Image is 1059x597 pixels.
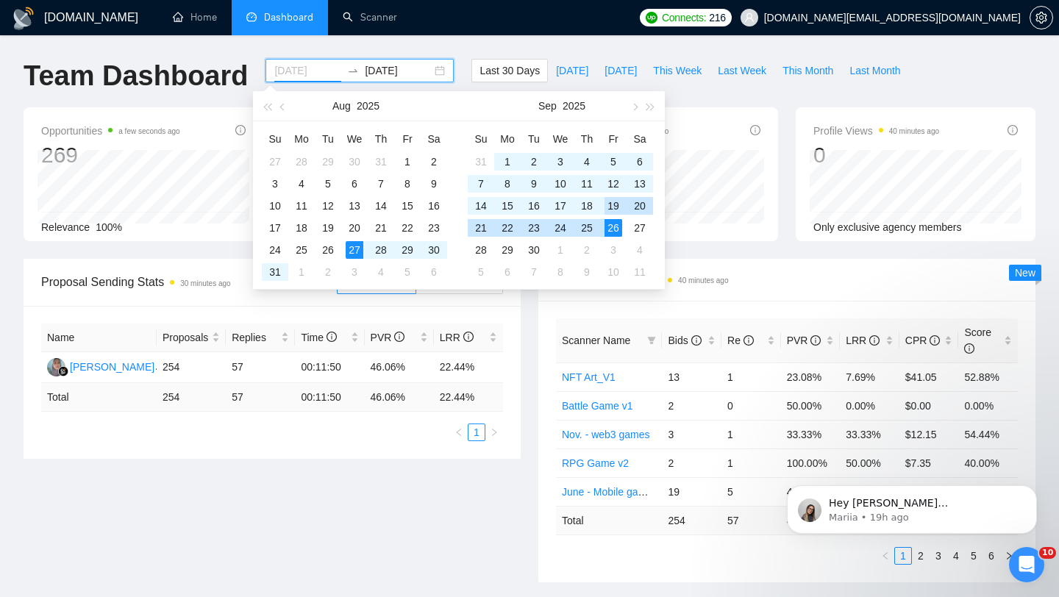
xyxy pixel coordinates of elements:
[631,153,649,171] div: 6
[421,195,447,217] td: 2025-08-16
[434,352,503,383] td: 22.44%
[288,151,315,173] td: 2025-07-28
[332,91,351,121] button: Aug
[563,91,585,121] button: 2025
[499,153,516,171] div: 1
[552,219,569,237] div: 24
[1015,267,1035,279] span: New
[365,383,434,412] td: 46.06 %
[600,151,627,173] td: 2025-09-05
[525,241,543,259] div: 30
[840,362,899,391] td: 7.69%
[425,219,443,237] div: 23
[781,362,841,391] td: 23.08%
[399,197,416,215] div: 15
[930,335,940,346] span: info-circle
[157,323,226,352] th: Proposals
[64,57,254,70] p: Message from Mariia, sent 19h ago
[521,261,547,283] td: 2025-10-07
[1030,12,1053,24] a: setting
[721,362,781,391] td: 1
[266,219,284,237] div: 17
[346,175,363,193] div: 6
[718,62,766,79] span: Last Week
[521,127,547,151] th: Tu
[262,151,288,173] td: 2025-07-27
[547,239,574,261] td: 2025-10-01
[425,263,443,281] div: 6
[744,335,754,346] span: info-circle
[600,195,627,217] td: 2025-09-19
[346,241,363,259] div: 27
[266,241,284,259] div: 24
[372,241,390,259] div: 28
[293,175,310,193] div: 4
[368,195,394,217] td: 2025-08-14
[399,241,416,259] div: 29
[525,219,543,237] div: 23
[556,62,588,79] span: [DATE]
[574,173,600,195] td: 2025-09-11
[869,335,880,346] span: info-circle
[562,486,741,498] a: June - Mobile game dev (no art) Vshort
[1008,125,1018,135] span: info-circle
[371,332,405,343] span: PVR
[525,175,543,193] div: 9
[562,371,616,383] a: NFT Art_V1
[578,241,596,259] div: 2
[627,151,653,173] td: 2025-09-06
[118,127,179,135] time: a few seconds ago
[226,383,295,412] td: 57
[180,279,230,287] time: 30 minutes ago
[315,195,341,217] td: 2025-08-12
[627,261,653,283] td: 2025-10-11
[346,219,363,237] div: 20
[70,359,154,375] div: [PERSON_NAME]
[646,12,657,24] img: upwork-logo.png
[653,62,702,79] span: This Week
[547,173,574,195] td: 2025-09-10
[274,62,341,79] input: Start date
[525,153,543,171] div: 2
[605,153,622,171] div: 5
[499,175,516,193] div: 8
[41,221,90,233] span: Relevance
[315,127,341,151] th: Tu
[96,221,122,233] span: 100%
[627,173,653,195] td: 2025-09-13
[421,239,447,261] td: 2025-08-30
[266,263,284,281] div: 31
[605,197,622,215] div: 19
[315,261,341,283] td: 2025-09-02
[319,219,337,237] div: 19
[600,239,627,261] td: 2025-10-03
[787,335,821,346] span: PVR
[490,428,499,437] span: right
[578,175,596,193] div: 11
[319,197,337,215] div: 12
[472,153,490,171] div: 31
[499,197,516,215] div: 15
[357,91,379,121] button: 2025
[293,263,310,281] div: 1
[600,261,627,283] td: 2025-10-10
[262,195,288,217] td: 2025-08-10
[600,127,627,151] th: Fr
[341,151,368,173] td: 2025-07-30
[562,335,630,346] span: Scanner Name
[472,197,490,215] div: 14
[288,127,315,151] th: Mo
[41,273,337,291] span: Proposal Sending Stats
[288,217,315,239] td: 2025-08-18
[394,217,421,239] td: 2025-08-22
[678,276,728,285] time: 40 minutes ago
[293,153,310,171] div: 28
[425,241,443,259] div: 30
[645,59,710,82] button: This Week
[521,151,547,173] td: 2025-09-02
[1030,12,1052,24] span: setting
[163,329,209,346] span: Proposals
[494,151,521,173] td: 2025-09-01
[315,151,341,173] td: 2025-07-29
[691,335,702,346] span: info-circle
